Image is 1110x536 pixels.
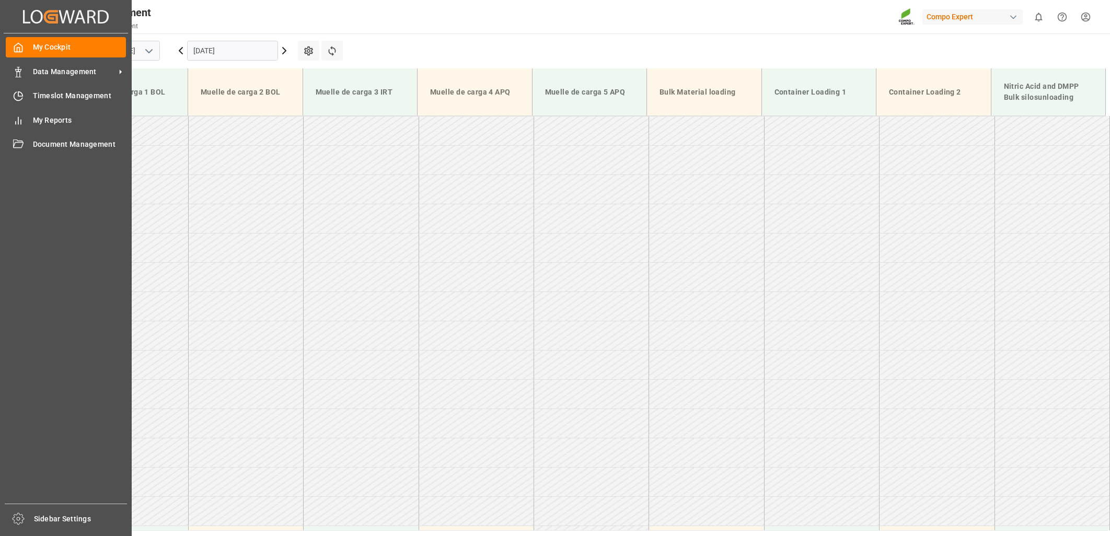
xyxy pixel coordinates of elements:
span: Data Management [33,66,115,77]
div: Muelle de carga 2 BOL [196,83,294,102]
span: Document Management [33,139,126,150]
div: Muelle de carga 5 APQ [541,83,639,102]
span: Sidebar Settings [34,514,128,525]
span: My Cockpit [33,42,126,53]
a: Timeslot Management [6,86,126,106]
a: My Reports [6,110,126,130]
span: Timeslot Management [33,90,126,101]
button: show 0 new notifications [1027,5,1050,29]
div: Compo Expert [922,9,1023,25]
a: My Cockpit [6,37,126,57]
a: Document Management [6,134,126,155]
span: My Reports [33,115,126,126]
div: Muelle de carga 3 IRT [311,83,409,102]
button: Help Center [1050,5,1074,29]
div: Muelle de carga 4 APQ [426,83,524,102]
button: open menu [141,43,156,59]
img: Screenshot%202023-09-29%20at%2010.02.21.png_1712312052.png [898,8,915,26]
button: Compo Expert [922,7,1027,27]
div: Bulk Material loading [655,83,753,102]
input: DD.MM.YYYY [187,41,278,61]
div: Container Loading 1 [770,83,868,102]
div: Container Loading 2 [885,83,982,102]
div: Nitric Acid and DMPP Bulk silosunloading [1000,77,1097,107]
